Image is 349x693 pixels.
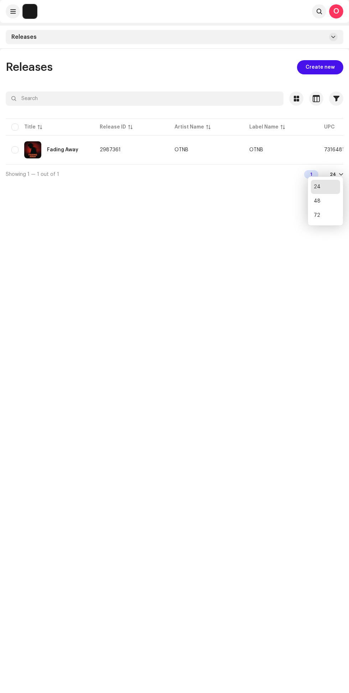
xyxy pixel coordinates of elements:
span: Releases [11,34,37,40]
span: 2987361 [100,147,121,152]
span: Create new [306,60,335,74]
div: Artist Name [174,124,204,131]
span: OTNB [249,147,263,152]
input: Search [6,91,283,106]
div: 24 [330,172,336,177]
img: cf377f0e-3de8-4c90-b9d8-01a1d5cf4b80 [24,141,41,158]
button: Create new [297,60,343,74]
div: OTNB [174,147,188,152]
div: 48 [311,194,340,208]
div: O [329,4,343,19]
div: 72 [311,208,340,222]
div: Title [24,124,36,131]
span: Showing 1 — 1 out of 1 [6,172,59,177]
div: Release ID [100,124,126,131]
div: Label Name [249,124,278,131]
span: Releases [6,62,53,73]
img: 1c16f3de-5afb-4452-805d-3f3454e20b1b [23,4,37,19]
div: Fading Away [47,147,78,152]
span: OTNB [174,147,238,152]
div: 1 [304,170,318,179]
